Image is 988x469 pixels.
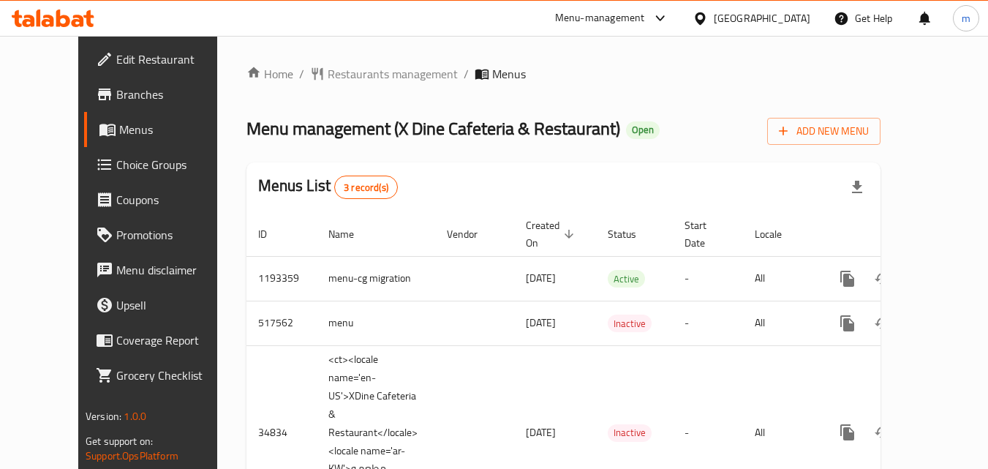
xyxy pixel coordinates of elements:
[608,424,652,441] span: Inactive
[328,225,373,243] span: Name
[317,256,435,301] td: menu-cg migration
[714,10,810,26] div: [GEOGRAPHIC_DATA]
[246,301,317,345] td: 517562
[116,367,232,384] span: Grocery Checklist
[464,65,469,83] li: /
[673,301,743,345] td: -
[608,315,652,332] span: Inactive
[865,261,900,296] button: Change Status
[116,261,232,279] span: Menu disclaimer
[116,86,232,103] span: Branches
[86,407,121,426] span: Version:
[767,118,880,145] button: Add New Menu
[626,121,660,139] div: Open
[119,121,232,138] span: Menus
[116,50,232,68] span: Edit Restaurant
[830,261,865,296] button: more
[608,271,645,288] span: Active
[492,65,526,83] span: Menus
[743,301,818,345] td: All
[743,256,818,301] td: All
[608,424,652,442] div: Inactive
[555,10,645,27] div: Menu-management
[310,65,458,83] a: Restaurants management
[246,112,620,145] span: Menu management ( X Dine Cafeteria & Restaurant )
[124,407,146,426] span: 1.0.0
[84,112,244,147] a: Menus
[246,256,317,301] td: 1193359
[335,181,397,195] span: 3 record(s)
[830,306,865,341] button: more
[608,225,655,243] span: Status
[116,331,232,349] span: Coverage Report
[84,252,244,288] a: Menu disclaimer
[258,175,398,199] h2: Menus List
[962,10,970,26] span: m
[116,191,232,209] span: Coupons
[258,225,286,243] span: ID
[865,415,900,450] button: Change Status
[84,77,244,112] a: Branches
[84,323,244,358] a: Coverage Report
[673,256,743,301] td: -
[299,65,304,83] li: /
[86,432,153,451] span: Get support on:
[84,288,244,323] a: Upsell
[755,225,801,243] span: Locale
[447,225,497,243] span: Vendor
[608,315,652,332] div: Inactive
[84,358,244,393] a: Grocery Checklist
[526,217,578,252] span: Created On
[779,122,869,140] span: Add New Menu
[830,415,865,450] button: more
[626,124,660,136] span: Open
[317,301,435,345] td: menu
[116,296,232,314] span: Upsell
[685,217,725,252] span: Start Date
[840,170,875,205] div: Export file
[86,446,178,465] a: Support.OpsPlatform
[84,42,244,77] a: Edit Restaurant
[526,423,556,442] span: [DATE]
[116,156,232,173] span: Choice Groups
[818,212,982,257] th: Actions
[246,65,293,83] a: Home
[84,182,244,217] a: Coupons
[116,226,232,244] span: Promotions
[246,65,880,83] nav: breadcrumb
[334,176,398,199] div: Total records count
[526,269,556,288] span: [DATE]
[84,147,244,182] a: Choice Groups
[526,313,556,332] span: [DATE]
[328,65,458,83] span: Restaurants management
[865,306,900,341] button: Change Status
[84,217,244,252] a: Promotions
